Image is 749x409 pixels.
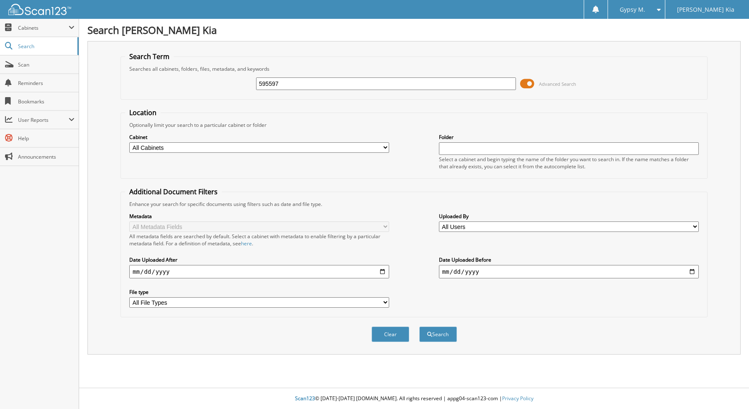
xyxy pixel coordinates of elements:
[125,187,222,196] legend: Additional Document Filters
[129,213,389,220] label: Metadata
[539,81,576,87] span: Advanced Search
[125,121,703,129] div: Optionally limit your search to a particular cabinet or folder
[439,256,699,263] label: Date Uploaded Before
[707,369,749,409] iframe: Chat Widget
[129,134,389,141] label: Cabinet
[125,65,703,72] div: Searches all cabinets, folders, files, metadata, and keywords
[129,233,389,247] div: All metadata fields are searched by default. Select a cabinet with metadata to enable filtering b...
[295,395,315,402] span: Scan123
[620,7,645,12] span: Gypsy M.
[439,134,699,141] label: Folder
[241,240,252,247] a: here
[439,156,699,170] div: Select a cabinet and begin typing the name of the folder you want to search in. If the name match...
[419,327,457,342] button: Search
[18,43,73,50] span: Search
[87,23,741,37] h1: Search [PERSON_NAME] Kia
[129,288,389,296] label: File type
[18,116,69,123] span: User Reports
[18,153,74,160] span: Announcements
[439,265,699,278] input: end
[79,388,749,409] div: © [DATE]-[DATE] [DOMAIN_NAME]. All rights reserved | appg04-scan123-com |
[125,201,703,208] div: Enhance your search for specific documents using filters such as date and file type.
[372,327,409,342] button: Clear
[677,7,734,12] span: [PERSON_NAME] Kia
[125,108,161,117] legend: Location
[18,98,74,105] span: Bookmarks
[502,395,534,402] a: Privacy Policy
[8,4,71,15] img: scan123-logo-white.svg
[18,61,74,68] span: Scan
[129,256,389,263] label: Date Uploaded After
[125,52,174,61] legend: Search Term
[129,265,389,278] input: start
[18,80,74,87] span: Reminders
[18,24,69,31] span: Cabinets
[18,135,74,142] span: Help
[439,213,699,220] label: Uploaded By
